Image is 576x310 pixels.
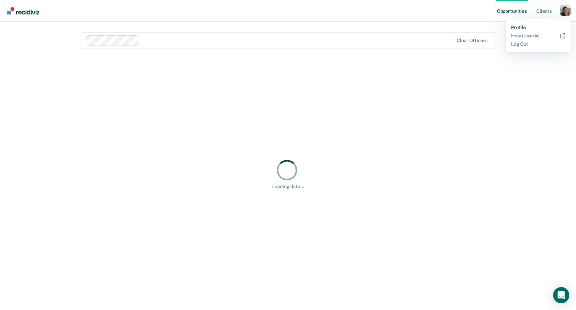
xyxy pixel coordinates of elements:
[553,287,569,303] div: Open Intercom Messenger
[457,38,488,43] div: Clear officers
[272,184,304,189] div: Loading data...
[560,5,571,16] button: Profile dropdown button
[511,25,565,30] a: Profile
[7,7,39,14] img: Recidiviz
[511,33,565,39] a: How it works
[511,41,565,47] a: Log Out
